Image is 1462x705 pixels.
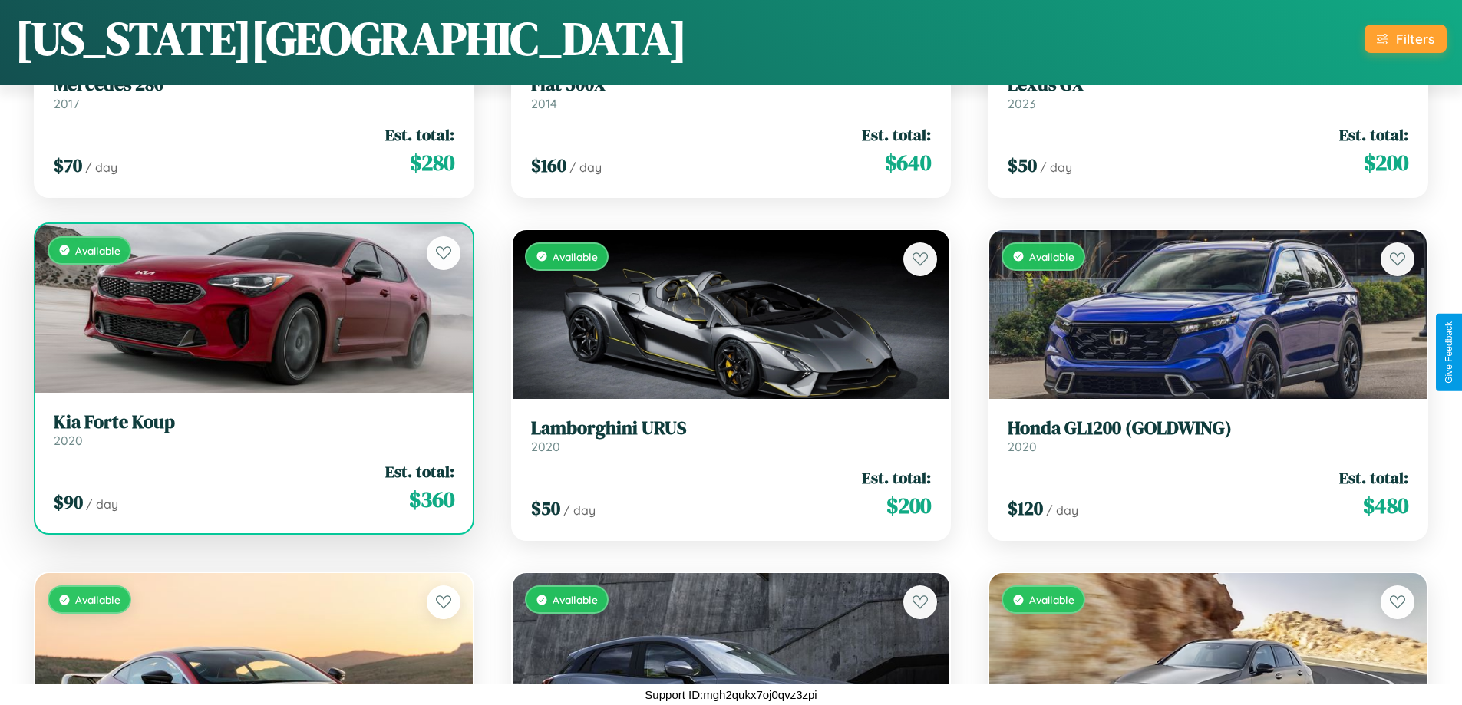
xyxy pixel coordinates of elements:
span: 2020 [1008,439,1037,454]
span: Est. total: [1339,466,1408,489]
a: Fiat 500X2014 [531,74,932,111]
h1: [US_STATE][GEOGRAPHIC_DATA] [15,7,687,70]
span: 2014 [531,96,557,111]
span: Est. total: [862,124,931,146]
div: Filters [1396,31,1434,47]
span: $ 50 [531,496,560,521]
span: $ 70 [54,153,82,178]
span: $ 50 [1008,153,1037,178]
div: Give Feedback [1444,321,1454,384]
span: 2020 [54,433,83,448]
span: $ 120 [1008,496,1043,521]
span: Available [1029,593,1074,606]
span: $ 160 [531,153,566,178]
span: / day [1046,502,1078,518]
span: $ 640 [885,147,931,178]
a: Honda GL1200 (GOLDWING)2020 [1008,417,1408,455]
span: / day [85,160,117,175]
span: Available [553,250,598,263]
p: Support ID: mgh2qukx7oj0qvz3zpi [645,684,817,705]
span: $ 360 [409,484,454,515]
a: Mercedes 2802017 [54,74,454,111]
h3: Mercedes 280 [54,74,454,96]
span: Available [553,593,598,606]
span: Est. total: [862,466,931,489]
span: 2023 [1008,96,1035,111]
h3: Fiat 500X [531,74,932,96]
span: 2017 [54,96,79,111]
span: Est. total: [385,460,454,483]
span: Available [75,593,120,606]
span: $ 200 [886,490,931,521]
span: $ 280 [410,147,454,178]
h3: Kia Forte Koup [54,411,454,433]
span: / day [86,496,118,512]
span: / day [563,502,596,518]
span: $ 200 [1364,147,1408,178]
span: $ 90 [54,489,83,515]
span: Est. total: [1339,124,1408,146]
span: Available [75,244,120,257]
h3: Lamborghini URUS [531,417,932,440]
span: / day [569,160,602,175]
span: Est. total: [385,124,454,146]
a: Lexus GX2023 [1008,74,1408,111]
a: Lamborghini URUS2020 [531,417,932,455]
span: Available [1029,250,1074,263]
span: $ 480 [1363,490,1408,521]
h3: Honda GL1200 (GOLDWING) [1008,417,1408,440]
h3: Lexus GX [1008,74,1408,96]
span: 2020 [531,439,560,454]
a: Kia Forte Koup2020 [54,411,454,449]
span: / day [1040,160,1072,175]
button: Filters [1365,25,1447,53]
